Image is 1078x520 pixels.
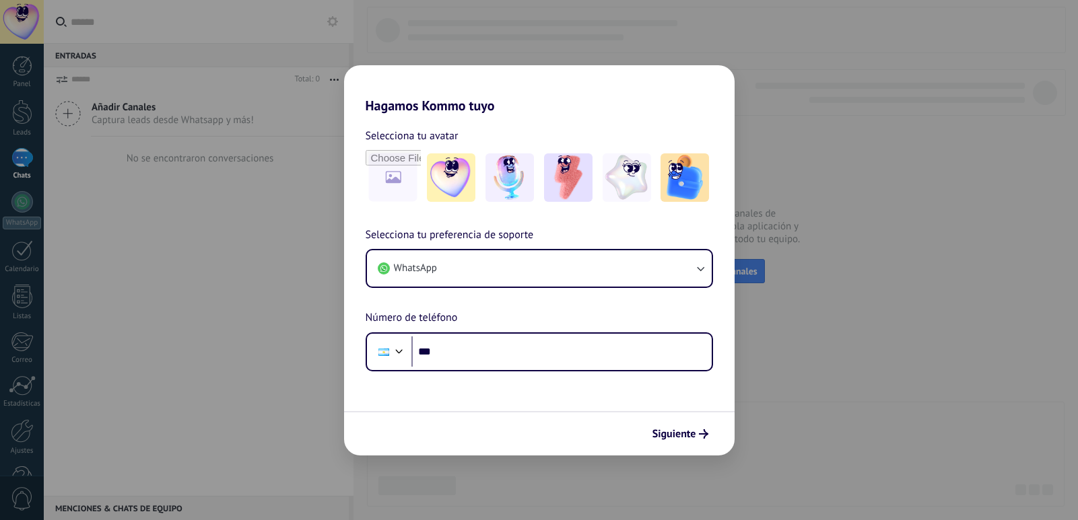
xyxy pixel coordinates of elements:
[366,127,459,145] span: Selecciona tu avatar
[367,250,712,287] button: WhatsApp
[652,429,696,439] span: Siguiente
[344,65,735,114] h2: Hagamos Kommo tuyo
[366,227,534,244] span: Selecciona tu preferencia de soporte
[661,153,709,202] img: -5.jpeg
[485,153,534,202] img: -2.jpeg
[394,262,437,275] span: WhatsApp
[603,153,651,202] img: -4.jpeg
[371,338,397,366] div: Argentina: + 54
[646,422,714,445] button: Siguiente
[366,309,458,327] span: Número de teléfono
[427,153,475,202] img: -1.jpeg
[544,153,593,202] img: -3.jpeg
